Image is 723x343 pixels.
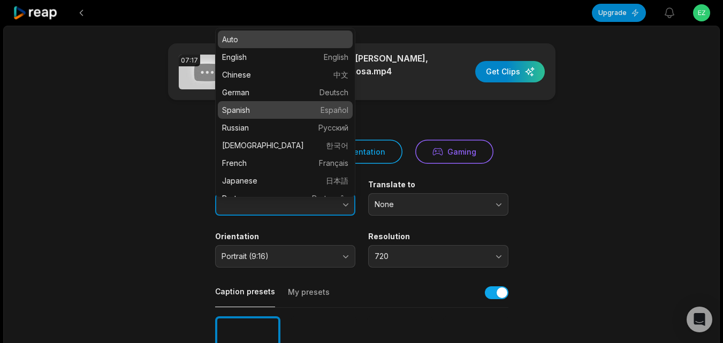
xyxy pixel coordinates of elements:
[475,61,545,82] button: Get Clips
[321,104,348,116] span: Español
[222,34,348,45] p: Auto
[222,140,348,151] p: [DEMOGRAPHIC_DATA]
[319,157,348,169] span: Français
[222,69,348,80] p: Chinese
[326,175,348,186] span: 日本語
[288,287,330,307] button: My presets
[375,200,487,209] span: None
[324,51,348,63] span: English
[222,157,348,169] p: French
[222,122,348,133] p: Russian
[215,286,275,307] button: Caption presets
[368,232,508,241] label: Resolution
[222,193,348,204] p: Portuguese
[215,232,355,241] label: Orientation
[333,69,348,80] span: 中文
[319,87,348,98] span: Deutsch
[687,307,712,332] div: Open Intercom Messenger
[179,55,200,66] div: 07:17
[222,87,348,98] p: German
[592,4,646,22] button: Upgrade
[368,245,508,268] button: 720
[215,121,508,131] div: Select Video Genre
[222,251,334,261] span: Portrait (9:16)
[318,122,348,133] span: Русский
[415,140,493,164] button: Gaming
[375,251,487,261] span: 720
[222,51,348,63] p: English
[312,193,348,204] span: Português
[215,245,355,268] button: Portrait (9:16)
[368,193,508,216] button: None
[368,180,508,189] label: Translate to
[222,175,348,186] p: Japanese
[326,140,348,151] span: 한국어
[222,104,348,116] p: Spanish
